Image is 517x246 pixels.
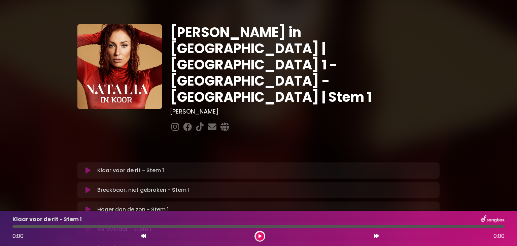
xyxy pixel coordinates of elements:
[170,107,218,116] font: [PERSON_NAME]
[481,215,505,224] img: songbox-logo-white.png
[170,23,372,106] font: [PERSON_NAME] in [GEOGRAPHIC_DATA] | [GEOGRAPHIC_DATA] 1 - [GEOGRAPHIC_DATA] - [GEOGRAPHIC_DATA] ...
[97,186,189,194] font: Breekbaar, niet gebroken - Stem 1
[97,166,164,174] font: Klaar voor de rit - Stem 1
[77,24,162,109] img: YTVS25JmS9CLUqXqkEhs
[12,215,82,223] font: Klaar voor de rit - Stem 1
[12,232,24,240] font: 0:00
[97,206,169,213] font: Hoger dan de zon - Stem 1
[493,232,505,240] font: 0:00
